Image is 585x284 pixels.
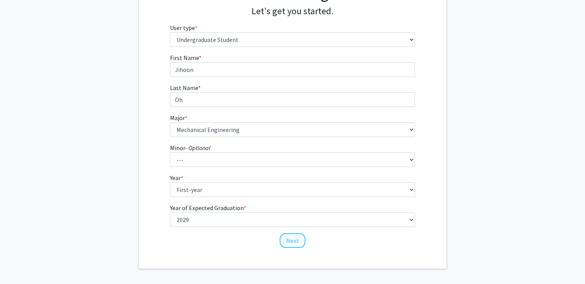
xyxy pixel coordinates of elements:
[170,23,197,32] label: User type
[170,173,183,182] label: Year
[185,144,210,152] i: - Optional
[170,54,199,62] span: First Name
[170,84,198,92] span: Last Name
[170,203,246,212] label: Year of Expected Graduation
[170,113,187,122] label: Major
[280,233,305,248] button: Next
[170,143,210,152] label: Minor
[6,249,33,278] iframe: Chat
[170,6,415,17] h4: Let's get you started.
